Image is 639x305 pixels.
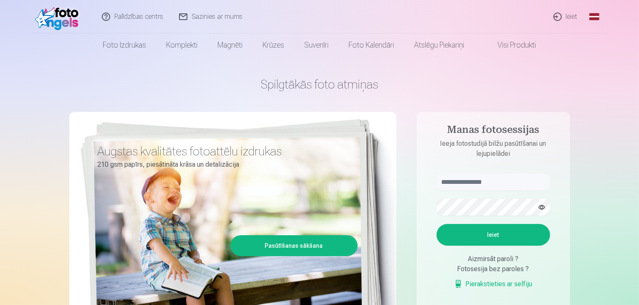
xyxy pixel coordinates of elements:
[157,33,208,57] a: Komplekti
[232,236,356,255] a: Pasūtīšanas sākšana
[69,77,570,92] h1: Spilgtākās foto atmiņas
[437,264,550,274] div: Fotosesija bez paroles ?
[428,139,558,159] p: Ieeja fotostudijā bilžu pasūtīšanai un lejupielādei
[98,159,351,170] p: 210 gsm papīrs, piesātināta krāsa un detalizācija
[35,3,83,30] img: /fa1
[98,144,351,159] h3: Augstas kvalitātes fotoattēlu izdrukas
[253,33,295,57] a: Krūzes
[428,124,558,139] h4: Manas fotosessijas
[339,33,404,57] a: Foto kalendāri
[404,33,475,57] a: Atslēgu piekariņi
[437,254,550,264] div: Aizmirsāt paroli ?
[475,33,546,57] a: Visi produkti
[93,33,157,57] a: Foto izdrukas
[454,279,533,289] a: Pierakstieties ar selfiju
[437,224,550,246] button: Ieiet
[208,33,253,57] a: Magnēti
[295,33,339,57] a: Suvenīri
